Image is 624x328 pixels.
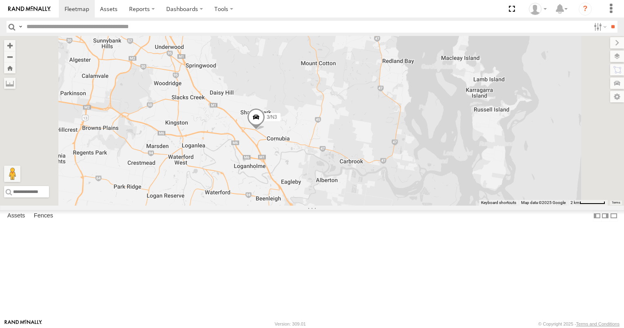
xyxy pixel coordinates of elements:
label: Fences [30,210,57,222]
label: Dock Summary Table to the Left [593,210,601,222]
label: Assets [3,210,29,222]
span: 3/N3 [267,115,277,120]
label: Search Filter Options [591,21,608,33]
a: Visit our Website [4,320,42,328]
label: Measure [4,78,16,89]
label: Hide Summary Table [610,210,618,222]
button: Keyboard shortcuts [481,200,516,206]
button: Map Scale: 2 km per 59 pixels [568,200,608,206]
label: Dock Summary Table to the Right [601,210,609,222]
button: Drag Pegman onto the map to open Street View [4,166,20,182]
div: © Copyright 2025 - [538,321,620,326]
label: Search Query [17,21,24,33]
button: Zoom out [4,51,16,62]
div: Alex Bates [526,3,550,15]
i: ? [579,2,592,16]
span: 2 km [571,200,579,205]
span: Map data ©2025 Google [521,200,566,205]
a: Terms and Conditions [576,321,620,326]
a: Terms (opens in new tab) [612,201,620,204]
img: rand-logo.svg [8,6,51,12]
button: Zoom Home [4,62,16,73]
button: Zoom in [4,40,16,51]
label: Map Settings [610,91,624,102]
div: Version: 309.01 [275,321,306,326]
